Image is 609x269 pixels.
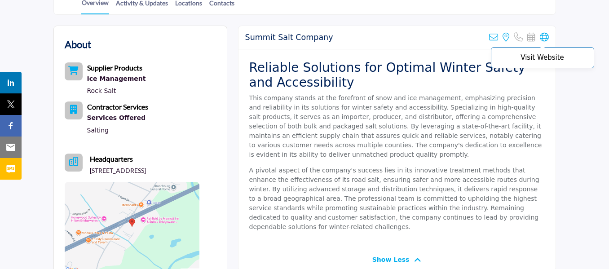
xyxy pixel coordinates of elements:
[90,166,146,175] p: [STREET_ADDRESS]
[87,73,146,85] a: Ice Management
[87,102,148,111] b: Contractor Services
[249,166,545,232] p: A pivotal aspect of the company's success lies in its innovative treatment methods that enhance t...
[87,127,109,134] a: Salting
[245,33,333,42] h2: Summit Salt Company
[87,104,148,111] a: Contractor Services
[90,154,133,164] b: Headquarters
[65,154,83,172] button: Headquarter icon
[87,73,146,85] div: Ice management involves the control, removal, and prevention of ice accumulation on surfaces such...
[87,87,116,94] a: Rock Salt
[87,65,142,72] a: Supplier Products
[249,93,545,159] p: This company stands at the forefront of snow and ice management, emphasizing precision and reliab...
[65,37,91,52] h2: About
[496,54,589,61] p: Visit Website
[65,62,83,80] button: Category Icon
[87,112,148,124] a: Services Offered
[87,112,148,124] div: Services Offered refers to the specific products, assistance, or expertise a business provides to...
[372,255,410,265] span: Show Less
[87,63,142,72] b: Supplier Products
[65,101,83,119] button: Category Icon
[249,60,545,90] h2: Reliable Solutions for Optimal Winter Safety and Accessibility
